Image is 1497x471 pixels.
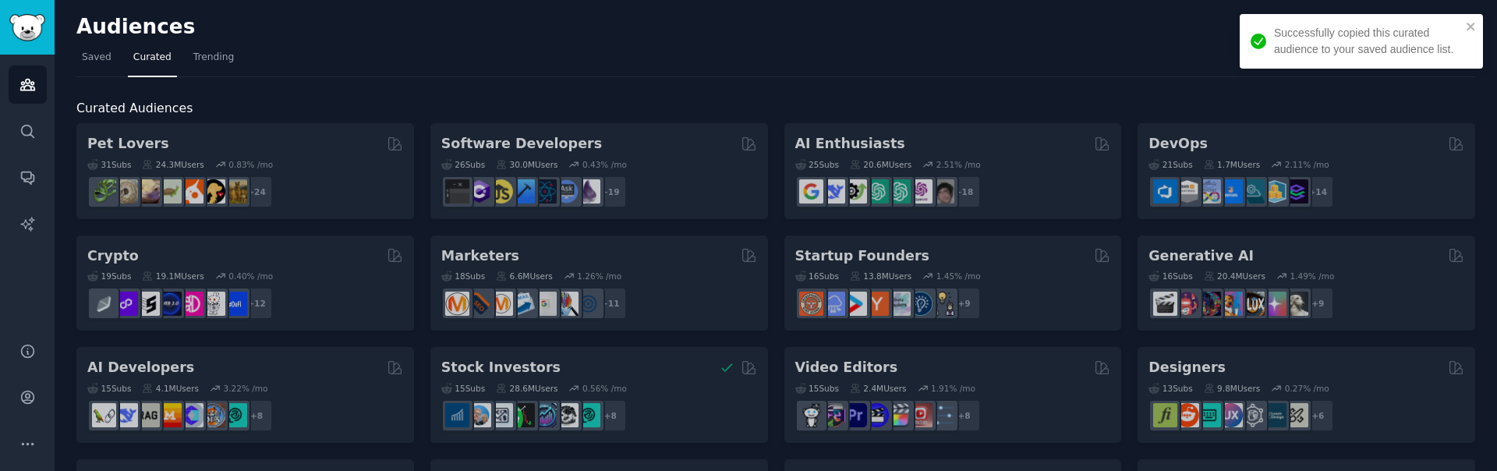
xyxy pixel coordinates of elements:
div: Successfully copied this curated audience to your saved audience list. [1274,25,1461,58]
a: Trending [188,45,239,77]
span: Saved [82,51,111,65]
a: Curated [128,45,177,77]
span: Trending [193,51,234,65]
span: Curated Audiences [76,99,193,119]
button: close [1466,20,1477,33]
img: GummySearch logo [9,14,45,41]
a: Saved [76,45,117,77]
span: Curated [133,51,172,65]
h2: Audiences [76,15,1349,40]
